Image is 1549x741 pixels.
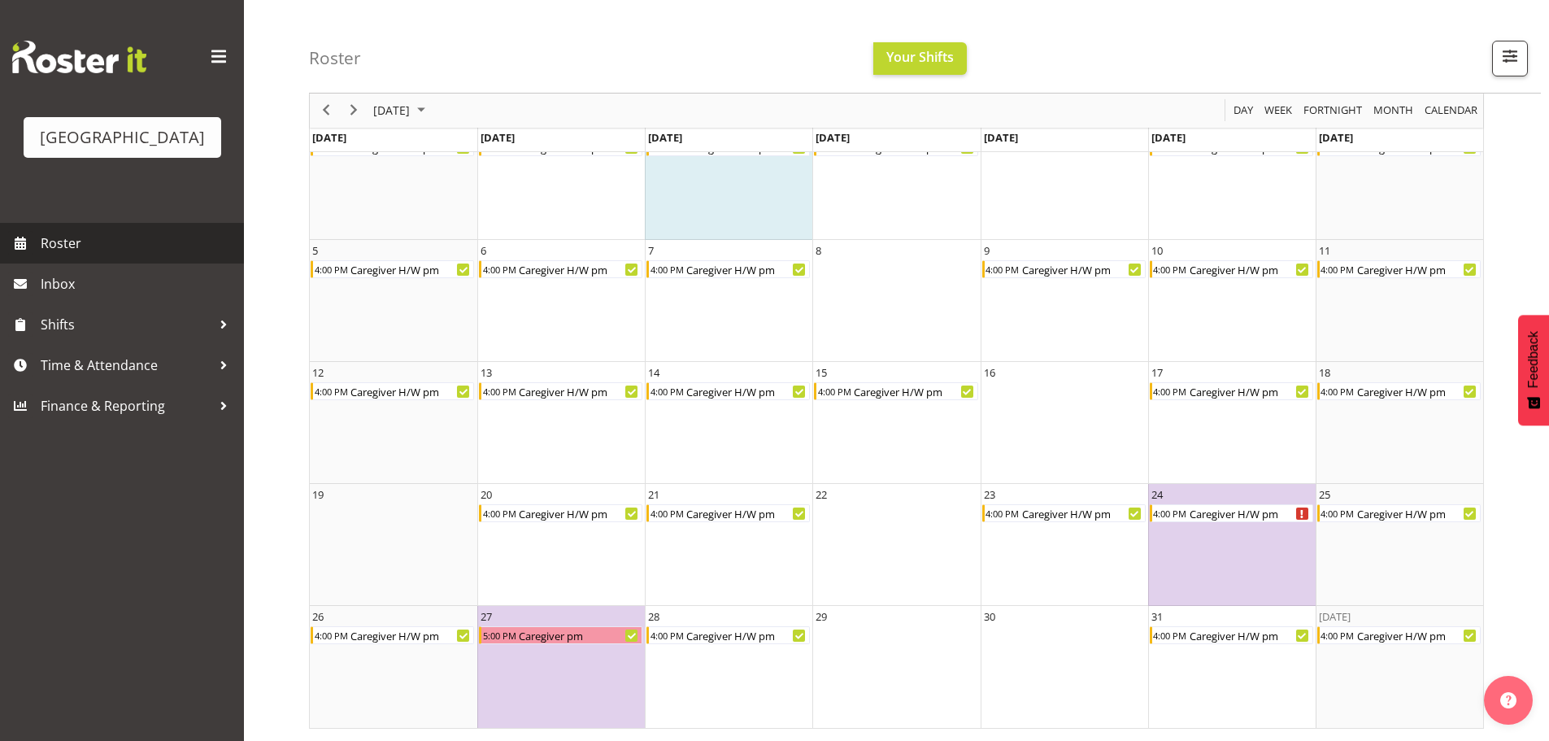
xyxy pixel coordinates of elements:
[873,42,967,75] button: Your Shifts
[368,94,435,128] div: October 2025
[816,364,827,381] div: 15
[1150,260,1313,278] div: Caregiver H/W pm Begin From Friday, October 10, 2025 at 4:00:00 PM GMT+13:00 Ends At Friday, Octo...
[1263,101,1294,121] span: Week
[1422,101,1481,121] button: Month
[481,130,515,145] span: [DATE]
[812,240,980,362] td: Wednesday, October 8, 2025
[1151,486,1163,503] div: 24
[1423,101,1479,121] span: calendar
[1500,692,1516,708] img: help-xxl-2.png
[1518,315,1549,425] button: Feedback - Show survey
[312,94,340,128] div: previous period
[646,626,810,644] div: Caregiver H/W pm Begin From Tuesday, October 28, 2025 at 4:00:00 PM GMT+13:00 Ends At Tuesday, Oc...
[313,261,349,277] div: 4:00 PM
[1188,383,1312,399] div: Caregiver H/W pm
[41,312,211,337] span: Shifts
[646,504,810,522] div: Caregiver H/W pm Begin From Tuesday, October 21, 2025 at 4:00:00 PM GMT+13:00 Ends At Tuesday, Oc...
[812,606,980,728] td: Wednesday, October 29, 2025
[41,353,211,377] span: Time & Attendance
[1319,130,1353,145] span: [DATE]
[310,240,477,362] td: Sunday, October 5, 2025
[481,364,492,381] div: 13
[1151,364,1163,381] div: 17
[1355,383,1480,399] div: Caregiver H/W pm
[1302,101,1364,121] span: Fortnight
[313,383,349,399] div: 4:00 PM
[1317,504,1481,522] div: Caregiver H/W pm Begin From Saturday, October 25, 2025 at 4:00:00 PM GMT+13:00 Ends At Saturday, ...
[648,364,659,381] div: 14
[309,56,1484,729] div: of October 2025
[1371,101,1416,121] button: Timeline Month
[645,240,812,362] td: Tuesday, October 7, 2025
[816,383,852,399] div: 4:00 PM
[984,364,995,381] div: 16
[981,484,1148,606] td: Thursday, October 23, 2025
[812,362,980,484] td: Wednesday, October 15, 2025
[312,364,324,381] div: 12
[41,272,236,296] span: Inbox
[812,118,980,240] td: Wednesday, October 1, 2025
[984,486,995,503] div: 23
[648,130,682,145] span: [DATE]
[312,486,324,503] div: 19
[816,486,827,503] div: 22
[343,101,365,121] button: Next
[481,627,517,643] div: 5:00 PM
[1320,383,1355,399] div: 4:00 PM
[1148,240,1316,362] td: Friday, October 10, 2025
[1020,505,1145,521] div: Caregiver H/W pm
[1319,242,1330,259] div: 11
[310,118,1483,728] table: of October 2025
[1151,608,1163,625] div: 31
[311,382,474,400] div: Caregiver H/W pm Begin From Sunday, October 12, 2025 at 4:00:00 PM GMT+13:00 Ends At Sunday, Octo...
[1526,331,1541,388] span: Feedback
[312,608,324,625] div: 26
[981,240,1148,362] td: Thursday, October 9, 2025
[1355,261,1480,277] div: Caregiver H/W pm
[1188,627,1312,643] div: Caregiver H/W pm
[1301,101,1365,121] button: Fortnight
[340,94,368,128] div: next period
[1319,364,1330,381] div: 18
[1320,261,1355,277] div: 4:00 PM
[1148,484,1316,606] td: Friday, October 24, 2025
[685,383,809,399] div: Caregiver H/W pm
[981,362,1148,484] td: Thursday, October 16, 2025
[479,504,642,522] div: Caregiver H/W pm Begin From Monday, October 20, 2025 at 4:00:00 PM GMT+13:00 Ends At Monday, Octo...
[309,49,361,68] h4: Roster
[477,118,645,240] td: Monday, September 29, 2025
[1319,486,1330,503] div: 25
[517,383,642,399] div: Caregiver H/W pm
[646,382,810,400] div: Caregiver H/W pm Begin From Tuesday, October 14, 2025 at 4:00:00 PM GMT+13:00 Ends At Tuesday, Oc...
[315,101,337,121] button: Previous
[982,260,1146,278] div: Caregiver H/W pm Begin From Thursday, October 9, 2025 at 4:00:00 PM GMT+13:00 Ends At Thursday, O...
[310,362,477,484] td: Sunday, October 12, 2025
[984,242,990,259] div: 9
[41,231,236,255] span: Roster
[477,606,645,728] td: Monday, October 27, 2025
[1151,130,1186,145] span: [DATE]
[982,504,1146,522] div: Caregiver H/W pm Begin From Thursday, October 23, 2025 at 4:00:00 PM GMT+13:00 Ends At Thursday, ...
[479,382,642,400] div: Caregiver H/W pm Begin From Monday, October 13, 2025 at 4:00:00 PM GMT+13:00 Ends At Monday, Octo...
[481,261,517,277] div: 4:00 PM
[816,130,850,145] span: [DATE]
[649,505,685,521] div: 4:00 PM
[517,505,642,521] div: Caregiver H/W pm
[481,608,492,625] div: 27
[645,484,812,606] td: Tuesday, October 21, 2025
[816,242,821,259] div: 8
[886,48,954,66] span: Your Shifts
[349,383,473,399] div: Caregiver H/W pm
[1148,362,1316,484] td: Friday, October 17, 2025
[1355,505,1480,521] div: Caregiver H/W pm
[1150,382,1313,400] div: Caregiver H/W pm Begin From Friday, October 17, 2025 at 4:00:00 PM GMT+13:00 Ends At Friday, Octo...
[477,362,645,484] td: Monday, October 13, 2025
[517,261,642,277] div: Caregiver H/W pm
[311,260,474,278] div: Caregiver H/W pm Begin From Sunday, October 5, 2025 at 4:00:00 PM GMT+13:00 Ends At Sunday, Octob...
[477,240,645,362] td: Monday, October 6, 2025
[645,362,812,484] td: Tuesday, October 14, 2025
[1320,627,1355,643] div: 4:00 PM
[311,626,474,644] div: Caregiver H/W pm Begin From Sunday, October 26, 2025 at 4:00:00 PM GMT+13:00 Ends At Sunday, Octo...
[1152,505,1188,521] div: 4:00 PM
[12,41,146,73] img: Rosterit website logo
